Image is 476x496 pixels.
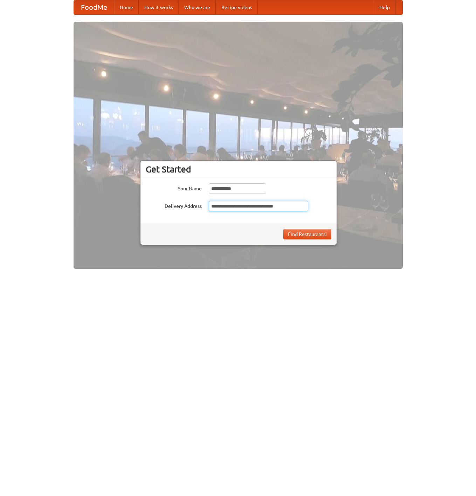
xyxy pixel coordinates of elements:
a: FoodMe [74,0,114,14]
button: Find Restaurants! [283,229,331,239]
a: Who we are [179,0,216,14]
a: Help [374,0,395,14]
label: Delivery Address [146,201,202,210]
a: Home [114,0,139,14]
label: Your Name [146,183,202,192]
a: Recipe videos [216,0,258,14]
a: How it works [139,0,179,14]
h3: Get Started [146,164,331,175]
